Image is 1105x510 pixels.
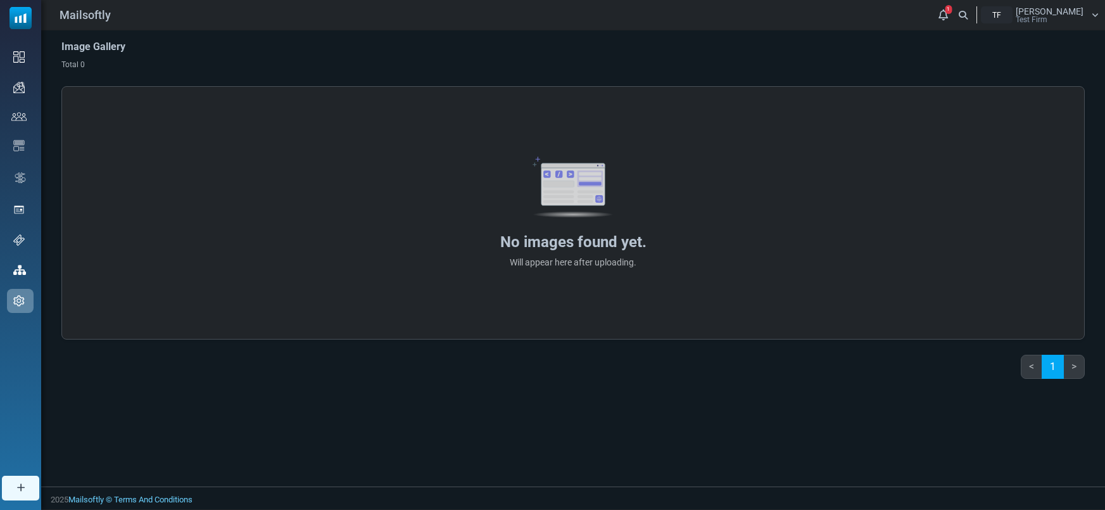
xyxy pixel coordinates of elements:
[13,140,25,151] img: email-templates-icon.svg
[61,41,125,53] h4: Image Gallery
[41,487,1105,509] footer: 2025
[981,6,1013,23] div: TF
[1016,7,1083,16] span: [PERSON_NAME]
[61,60,79,69] span: Total
[935,6,952,23] a: 1
[1021,355,1085,389] nav: Page
[13,82,25,93] img: campaigns-icon.png
[981,6,1099,23] a: TF [PERSON_NAME] Test Firm
[13,234,25,246] img: support-icon.svg
[500,233,647,252] h4: No images found yet.
[114,495,193,504] a: Terms And Conditions
[945,5,952,14] span: 1
[68,495,112,504] a: Mailsoftly ©
[13,204,25,215] img: landing_pages.svg
[1016,16,1047,23] span: Test Firm
[533,156,614,218] img: Empty State
[60,6,111,23] span: Mailsoftly
[500,256,647,269] div: Will appear here after uploading.
[11,112,27,121] img: contacts-icon.svg
[13,51,25,63] img: dashboard-icon.svg
[9,7,32,29] img: mailsoftly_icon_blue_white.svg
[13,295,25,307] img: settings-icon.svg
[80,60,85,69] span: 0
[1042,355,1064,379] a: 1
[13,170,27,185] img: workflow.svg
[114,495,193,504] span: translation missing: en.layouts.footer.terms_and_conditions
